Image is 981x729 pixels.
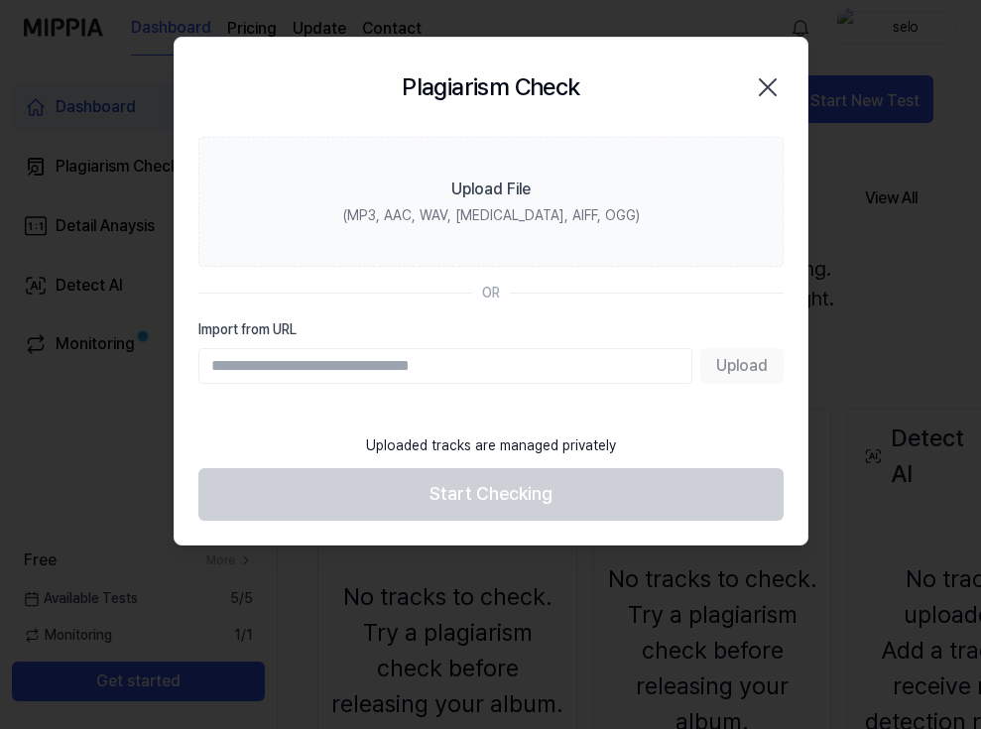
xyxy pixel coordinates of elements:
label: Import from URL [198,319,784,340]
h2: Plagiarism Check [402,69,579,105]
div: (MP3, AAC, WAV, [MEDICAL_DATA], AIFF, OGG) [342,205,639,226]
div: Uploaded tracks are managed privately [354,424,628,468]
div: OR [482,283,500,304]
div: Upload File [451,178,531,201]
